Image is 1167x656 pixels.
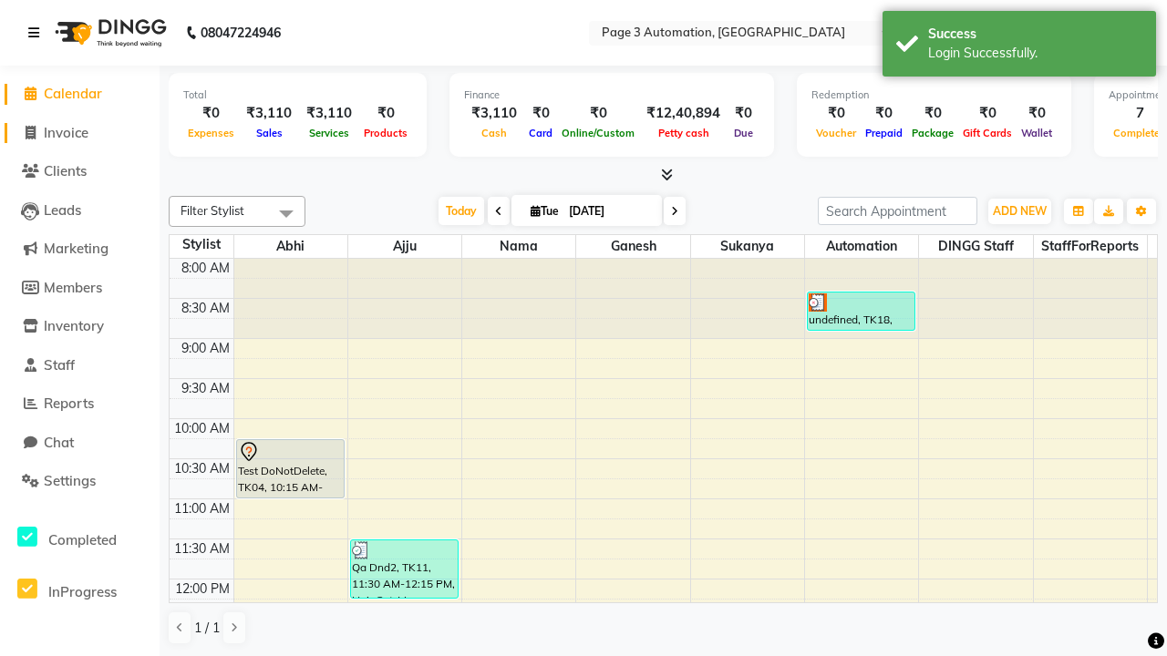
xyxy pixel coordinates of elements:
[183,127,239,139] span: Expenses
[5,123,155,144] a: Invoice
[183,103,239,124] div: ₹0
[178,379,233,398] div: 9:30 AM
[46,7,171,58] img: logo
[5,355,155,376] a: Staff
[359,127,412,139] span: Products
[170,235,233,254] div: Stylist
[861,127,907,139] span: Prepaid
[811,127,861,139] span: Voucher
[988,199,1051,224] button: ADD NEW
[818,197,977,225] input: Search Appointment
[348,235,461,258] span: Ajju
[44,434,74,451] span: Chat
[576,235,689,258] span: Ganesh
[524,127,557,139] span: Card
[44,317,104,334] span: Inventory
[5,471,155,492] a: Settings
[958,103,1017,124] div: ₹0
[44,85,102,102] span: Calendar
[907,127,958,139] span: Package
[464,87,759,103] div: Finance
[170,499,233,518] div: 11:00 AM
[5,161,155,182] a: Clients
[563,198,655,225] input: 2025-09-02
[170,419,233,438] div: 10:00 AM
[351,540,458,598] div: Qa Dnd2, TK11, 11:30 AM-12:15 PM, Hair Cut-Men
[44,240,108,257] span: Marketing
[44,356,75,374] span: Staff
[5,278,155,299] a: Members
[464,103,524,124] div: ₹3,110
[183,87,412,103] div: Total
[691,235,804,258] span: Sukanya
[181,203,244,218] span: Filter Stylist
[526,204,563,218] span: Tue
[5,84,155,105] a: Calendar
[993,204,1047,218] span: ADD NEW
[5,394,155,415] a: Reports
[919,235,1032,258] span: DINGG Staff
[171,579,233,599] div: 12:00 PM
[557,127,639,139] span: Online/Custom
[907,103,958,124] div: ₹0
[729,127,758,139] span: Due
[557,103,639,124] div: ₹0
[44,201,81,219] span: Leads
[5,433,155,454] a: Chat
[5,200,155,221] a: Leads
[170,539,233,559] div: 11:30 AM
[5,316,155,337] a: Inventory
[1034,235,1147,258] span: StaffForReports
[239,103,299,124] div: ₹3,110
[178,339,233,358] div: 9:00 AM
[48,531,117,548] span: Completed
[44,124,88,141] span: Invoice
[252,127,287,139] span: Sales
[654,127,714,139] span: Petty cash
[305,127,354,139] span: Services
[194,619,220,638] span: 1 / 1
[170,459,233,478] div: 10:30 AM
[44,279,102,296] span: Members
[44,395,94,412] span: Reports
[462,235,575,258] span: Nama
[808,292,914,330] div: undefined, TK18, 08:25 AM-08:55 AM, Hair cut Below 12 years (Boy)
[928,25,1142,44] div: Success
[524,103,557,124] div: ₹0
[477,127,511,139] span: Cash
[48,583,117,600] span: InProgress
[299,103,359,124] div: ₹3,110
[44,162,87,179] span: Clients
[439,197,484,225] span: Today
[958,127,1017,139] span: Gift Cards
[237,440,344,497] div: Test DoNotDelete, TK04, 10:15 AM-11:00 AM, Hair Cut-Men
[639,103,728,124] div: ₹12,40,894
[1017,127,1057,139] span: Wallet
[201,7,281,58] b: 08047224946
[5,239,155,260] a: Marketing
[234,235,347,258] span: Abhi
[811,103,861,124] div: ₹0
[861,103,907,124] div: ₹0
[359,103,412,124] div: ₹0
[178,299,233,318] div: 8:30 AM
[44,472,96,489] span: Settings
[728,103,759,124] div: ₹0
[811,87,1057,103] div: Redemption
[1017,103,1057,124] div: ₹0
[928,44,1142,63] div: Login Successfully.
[178,259,233,278] div: 8:00 AM
[805,235,918,258] span: Automation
